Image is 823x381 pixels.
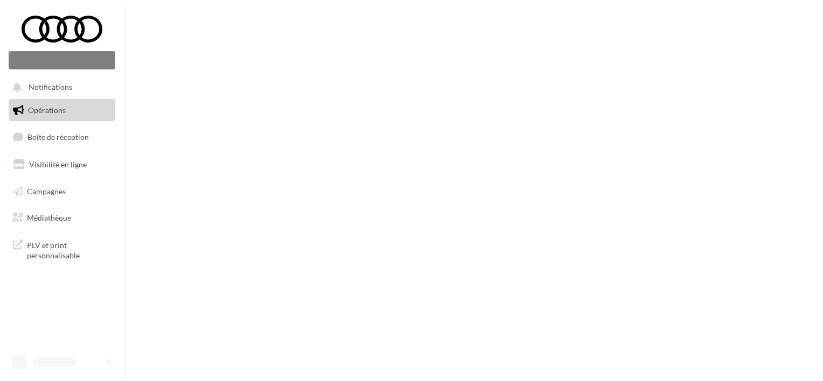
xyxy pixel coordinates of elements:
[29,160,87,169] span: Visibilité en ligne
[9,51,115,69] div: Nouvelle campagne
[6,180,117,203] a: Campagnes
[27,213,71,222] span: Médiathèque
[6,207,117,229] a: Médiathèque
[6,99,117,122] a: Opérations
[28,105,66,115] span: Opérations
[27,186,66,195] span: Campagnes
[29,83,72,92] span: Notifications
[6,153,117,176] a: Visibilité en ligne
[6,234,117,265] a: PLV et print personnalisable
[27,132,89,142] span: Boîte de réception
[27,238,111,261] span: PLV et print personnalisable
[6,125,117,149] a: Boîte de réception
